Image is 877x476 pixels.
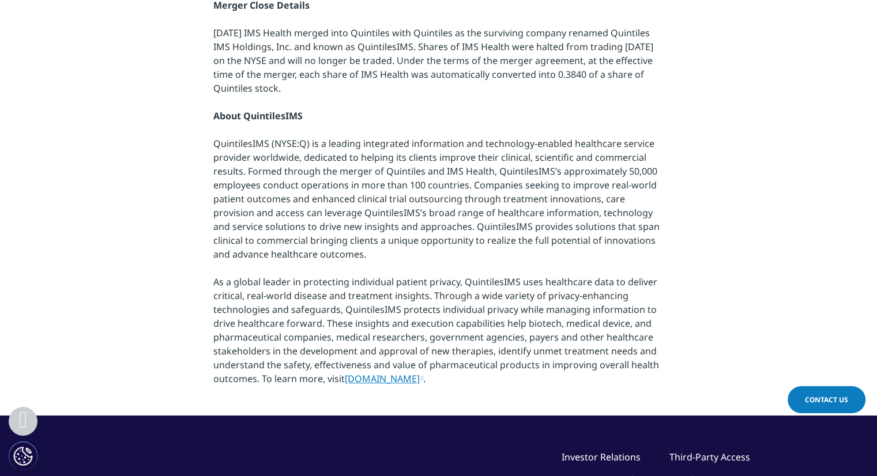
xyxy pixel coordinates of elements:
[788,386,865,413] a: Contact Us
[669,451,750,463] a: Third-Party Access
[345,372,423,385] a: [DOMAIN_NAME]
[562,451,641,463] a: Investor Relations
[213,109,303,122] strong: About QuintilesIMS
[9,441,37,470] button: Cookies Settings
[805,395,848,405] span: Contact Us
